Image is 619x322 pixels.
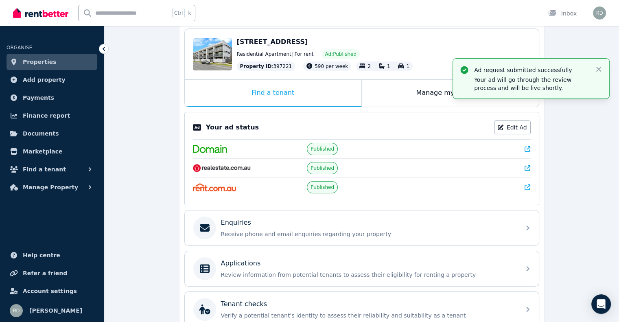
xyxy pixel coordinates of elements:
[494,120,531,134] a: Edit Ad
[221,258,261,268] p: Applications
[367,64,371,69] span: 2
[23,250,60,260] span: Help centre
[7,107,97,124] a: Finance report
[7,125,97,142] a: Documents
[221,230,516,238] p: Receive phone and email enquiries regarding your property
[311,165,334,171] span: Published
[387,64,390,69] span: 1
[221,311,516,320] p: Verify a potential tenant's identity to assess their reliability and suitability as a tenant
[7,90,97,106] a: Payments
[315,64,348,69] span: 590 per week
[474,76,588,92] p: Your ad will go through the review process and will be live shortly.
[591,294,611,314] div: Open Intercom Messenger
[548,9,577,18] div: Inbox
[221,299,267,309] p: Tenant checks
[206,123,259,132] p: Your ad status
[7,72,97,88] a: Add property
[185,210,539,245] a: EnquiriesReceive phone and email enquiries regarding your property
[193,183,236,191] img: Rent.com.au
[29,306,82,315] span: [PERSON_NAME]
[7,161,97,177] button: Find a tenant
[240,63,272,70] span: Property ID
[237,61,295,71] div: : 397221
[362,80,539,107] div: Manage my property
[23,147,62,156] span: Marketplace
[23,57,57,67] span: Properties
[311,146,334,152] span: Published
[185,251,539,286] a: ApplicationsReview information from potential tenants to assess their eligibility for renting a p...
[7,45,32,50] span: ORGANISE
[188,10,191,16] span: k
[7,283,97,299] a: Account settings
[474,66,588,74] p: Ad request submitted successfully
[221,218,251,228] p: Enquiries
[23,93,54,103] span: Payments
[593,7,606,20] img: Robert De Donatis
[7,247,97,263] a: Help centre
[23,182,78,192] span: Manage Property
[406,64,409,69] span: 1
[7,179,97,195] button: Manage Property
[237,51,314,57] span: Residential Apartment | For rent
[23,75,66,85] span: Add property
[23,286,77,296] span: Account settings
[13,7,68,19] img: RentBetter
[221,271,516,279] p: Review information from potential tenants to assess their eligibility for renting a property
[10,304,23,317] img: Robert De Donatis
[325,51,356,57] span: Ad: Published
[237,38,308,46] span: [STREET_ADDRESS]
[311,184,334,191] span: Published
[23,268,67,278] span: Refer a friend
[172,8,185,18] span: Ctrl
[185,80,361,107] div: Find a tenant
[193,164,251,172] img: RealEstate.com.au
[7,54,97,70] a: Properties
[23,111,70,120] span: Finance report
[23,129,59,138] span: Documents
[7,265,97,281] a: Refer a friend
[23,164,66,174] span: Find a tenant
[7,143,97,160] a: Marketplace
[193,145,227,153] img: Domain.com.au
